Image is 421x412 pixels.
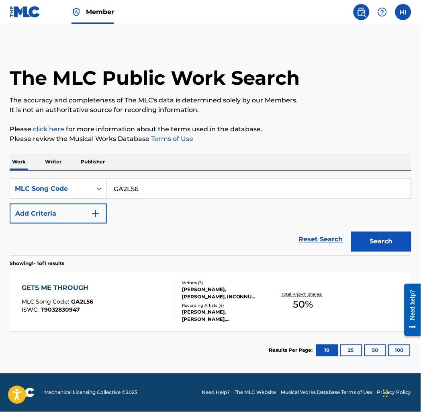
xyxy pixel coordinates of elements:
[22,284,93,293] div: GETS ME THROUGH
[33,125,64,133] a: click here
[374,4,390,20] div: Help
[357,7,366,17] img: search
[316,345,338,357] button: 10
[377,389,411,396] a: Privacy Policy
[78,153,107,170] p: Publisher
[182,286,270,301] div: [PERSON_NAME], [PERSON_NAME], INCONNU COMPOSITEUR AUTEUR
[10,6,41,18] img: MLC Logo
[10,66,300,90] h1: The MLC Public Work Search
[182,309,270,323] div: [PERSON_NAME], [PERSON_NAME], [PERSON_NAME], [PERSON_NAME]
[202,389,230,396] a: Need Help?
[44,389,137,396] span: Mechanical Licensing Collective © 2025
[378,7,387,17] img: help
[235,389,276,396] a: The MLC Website
[72,7,81,17] img: Top Rightsholder
[10,204,107,224] button: Add Criteria
[182,303,270,309] div: Recording Artists ( 4 )
[10,134,411,144] p: Please review the Musical Works Database
[10,153,28,170] p: Work
[388,345,411,357] button: 100
[91,209,100,218] img: 9d2ae6d4665cec9f34b9.svg
[43,153,64,170] p: Writer
[10,271,411,332] a: GETS ME THROUGHMLC Song Code:GA2L56ISWC:T9032830947Writers (3)[PERSON_NAME], [PERSON_NAME], INCON...
[10,124,411,134] p: Please for more information about the terms used in the database.
[354,4,370,20] a: Public Search
[281,389,372,396] a: Musical Works Database Terms of Use
[22,306,41,314] span: ISWC :
[269,347,315,354] p: Results Per Page:
[41,306,80,314] span: T9032830947
[351,232,411,252] button: Search
[293,298,313,312] span: 50 %
[10,260,64,267] p: Showing 1 - 1 of 1 results
[399,277,421,342] iframe: Resource Center
[381,373,421,412] iframe: Chat Widget
[10,96,411,105] p: The accuracy and completeness of The MLC's data is determined solely by our Members.
[182,280,270,286] div: Writers ( 3 )
[10,388,35,398] img: logo
[22,298,71,306] span: MLC Song Code :
[86,7,114,16] span: Member
[282,292,325,298] p: Total Known Shares:
[395,4,411,20] div: User Menu
[71,298,93,306] span: GA2L56
[340,345,362,357] button: 25
[149,135,193,143] a: Terms of Use
[295,231,347,249] a: Reset Search
[10,179,411,256] form: Search Form
[15,184,87,194] div: MLC Song Code
[383,381,388,406] div: Drag
[10,105,411,115] p: It is not an authoritative source for recording information.
[364,345,386,357] button: 50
